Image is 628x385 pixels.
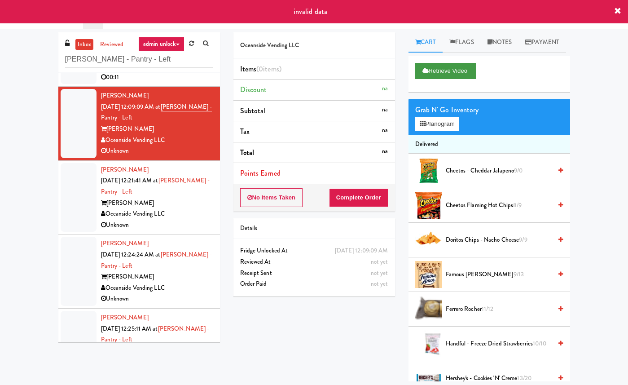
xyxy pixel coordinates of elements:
div: Unknown [101,146,213,157]
div: Reviewed At [240,257,388,268]
a: [PERSON_NAME] [101,313,149,322]
span: Discount [240,84,267,95]
button: Complete Order [329,188,388,207]
li: Delivered [408,135,570,154]
button: Planogram [415,117,459,131]
span: not yet [371,269,388,277]
a: [PERSON_NAME] - Pantry - Left [101,250,212,270]
span: Total [240,147,255,158]
div: Oceanside Vending LLC [101,208,213,220]
div: na [382,125,388,136]
div: Famous [PERSON_NAME]9/13 [442,269,563,280]
span: Subtotal [240,106,266,116]
div: [PERSON_NAME] [101,124,213,135]
span: Items [240,64,281,74]
a: Flags [443,32,481,53]
span: Points Earned [240,168,281,178]
div: Oceanside Vending LLC [101,135,213,146]
div: Receipt Sent [240,268,388,279]
div: na [382,146,388,157]
div: Handful - Freeze Dried Strawberries10/10 [442,338,563,350]
div: Oceanside Vending LLC [101,283,213,294]
a: [PERSON_NAME] [101,165,149,174]
span: Famous [PERSON_NAME] [446,269,552,280]
span: Hershey's - Cookies 'n' Creme [446,373,552,384]
a: [PERSON_NAME] - Pantry - Left [101,176,210,196]
div: Order Paid [240,279,388,290]
span: Cheetos - Cheddar Jalapeno [446,165,552,177]
span: 13/20 [517,374,531,382]
div: Hershey's - Cookies 'n' Creme13/20 [442,373,563,384]
li: [PERSON_NAME][DATE] 12:09:09 AM at[PERSON_NAME] - Pantry - Left[PERSON_NAME]Oceanside Vending LLC... [58,87,220,161]
div: Grab N' Go Inventory [415,103,563,117]
button: Retrieve Video [415,63,476,79]
span: [DATE] 12:21:41 AM at [101,176,158,185]
div: Ferrero Rocher11/12 [442,304,563,315]
span: Tax [240,126,250,137]
span: not yet [371,279,388,288]
li: [PERSON_NAME][DATE] 12:25:11 AM at[PERSON_NAME] - Pantry - Left[PERSON_NAME]Oceanside Vending LLC... [58,309,220,383]
span: Handful - Freeze Dried Strawberries [446,338,552,350]
div: na [382,83,388,94]
span: Doritos Chips - Nacho Cheese [446,235,552,246]
a: [PERSON_NAME] [101,91,149,100]
div: Cheetos Flaming Hot Chips8/9 [442,200,563,211]
span: 9/0 [514,166,523,175]
a: reviewed [98,39,126,50]
span: invalid data [294,6,327,17]
div: [PERSON_NAME] [101,271,213,283]
span: (0 ) [256,64,281,74]
ng-pluralize: items [263,64,279,74]
div: [DATE] 12:09:09 AM [335,245,388,257]
span: Ferrero Rocher [446,304,552,315]
li: [PERSON_NAME][DATE] 12:21:41 AM at[PERSON_NAME] - Pantry - Left[PERSON_NAME]Oceanside Vending LLC... [58,161,220,235]
div: Details [240,223,388,234]
button: No Items Taken [240,188,303,207]
span: 8/9 [513,201,522,209]
span: 9/13 [514,270,524,279]
span: [DATE] 12:25:11 AM at [101,324,158,333]
span: [DATE] 12:09:09 AM at [101,102,161,111]
h5: Oceanside Vending LLC [240,42,388,49]
div: Fridge Unlocked At [240,245,388,257]
a: Notes [481,32,519,53]
div: Doritos Chips - Nacho Cheese9/9 [442,235,563,246]
div: [PERSON_NAME] [101,198,213,209]
a: [PERSON_NAME] [101,239,149,248]
div: Unknown [101,293,213,305]
span: 10/10 [533,339,547,348]
a: Payment [518,32,566,53]
input: Search vision orders [65,51,213,68]
div: Unknown [101,220,213,231]
a: Cart [408,32,443,53]
span: 11/12 [482,305,494,313]
div: 00:11 [101,72,213,83]
a: inbox [75,39,94,50]
div: Cheetos - Cheddar Jalapeno9/0 [442,165,563,177]
div: na [382,104,388,115]
span: Cheetos Flaming Hot Chips [446,200,552,211]
span: 9/9 [519,235,527,244]
li: [PERSON_NAME][DATE] 12:24:24 AM at[PERSON_NAME] - Pantry - Left[PERSON_NAME]Oceanside Vending LLC... [58,235,220,309]
a: admin unlock [138,37,184,51]
span: [DATE] 12:24:24 AM at [101,250,161,259]
span: not yet [371,257,388,266]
